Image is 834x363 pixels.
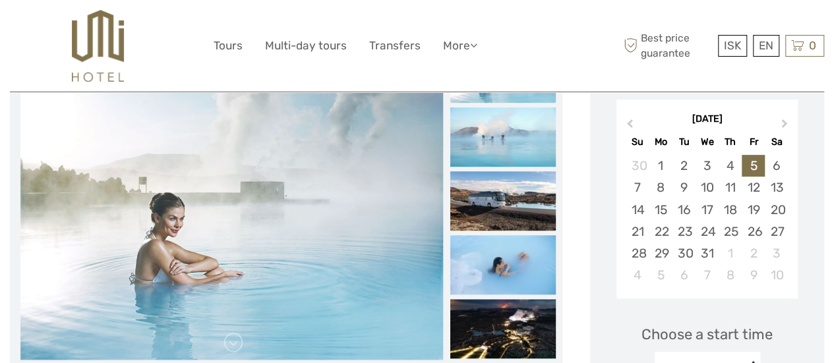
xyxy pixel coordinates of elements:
div: Choose Wednesday, December 17th, 2025 [696,199,719,221]
div: Choose Tuesday, December 30th, 2025 [672,242,696,264]
div: Choose Friday, December 12th, 2025 [742,177,765,198]
div: Choose Thursday, December 11th, 2025 [719,177,742,198]
button: Next Month [775,116,796,137]
div: [DATE] [616,113,798,126]
img: 89323c60ae7045e49c26330de12a2014_slider_thumbnail.jpg [450,235,556,294]
div: Choose Friday, December 5th, 2025 [742,155,765,177]
div: Choose Sunday, January 4th, 2026 [626,264,649,286]
div: Choose Monday, December 22nd, 2025 [649,221,672,242]
div: Choose Wednesday, January 7th, 2026 [696,264,719,286]
a: Transfers [369,36,421,55]
div: Choose Thursday, December 4th, 2025 [719,155,742,177]
img: 3613469197694f4cb39c3f056b8fd3ca_main_slider.jpg [20,43,442,360]
div: Choose Wednesday, December 31st, 2025 [696,242,719,264]
div: Choose Friday, December 26th, 2025 [742,221,765,242]
div: Choose Friday, January 9th, 2026 [742,264,765,286]
div: Choose Sunday, December 14th, 2025 [626,199,649,221]
div: Choose Monday, December 29th, 2025 [649,242,672,264]
div: Choose Thursday, December 18th, 2025 [719,199,742,221]
div: Mo [649,133,672,151]
img: 526-1e775aa5-7374-4589-9d7e-5793fb20bdfc_logo_big.jpg [72,10,124,82]
div: Choose Thursday, December 25th, 2025 [719,221,742,242]
div: Choose Sunday, November 30th, 2025 [626,155,649,177]
div: Choose Saturday, January 3rd, 2026 [765,242,788,264]
div: Choose Saturday, December 13th, 2025 [765,177,788,198]
div: Choose Tuesday, December 16th, 2025 [672,199,696,221]
a: Tours [214,36,243,55]
div: Th [719,133,742,151]
div: Choose Wednesday, December 10th, 2025 [696,177,719,198]
div: Choose Monday, December 15th, 2025 [649,199,672,221]
img: abeddac4443a4c4f9649045e2cbba9e2_slider_thumbnail.jpeg [450,171,556,231]
div: Choose Thursday, January 8th, 2026 [719,264,742,286]
div: Choose Sunday, December 28th, 2025 [626,242,649,264]
span: ISK [724,39,741,52]
div: Choose Sunday, December 21st, 2025 [626,221,649,242]
div: Choose Wednesday, December 24th, 2025 [696,221,719,242]
div: Choose Monday, December 1st, 2025 [649,155,672,177]
div: EN [753,35,779,57]
div: Choose Saturday, December 20th, 2025 [765,199,788,221]
div: Choose Thursday, January 1st, 2026 [719,242,742,264]
div: Choose Tuesday, December 9th, 2025 [672,177,696,198]
button: Previous Month [618,116,639,137]
span: 0 [807,39,818,52]
p: We're away right now. Please check back later! [18,23,149,34]
img: 1be65a40f73e45d0aeb2ea7ba8aa2a94_slider_thumbnail.jpeg [450,107,556,167]
div: Choose Saturday, December 27th, 2025 [765,221,788,242]
div: Fr [742,133,765,151]
a: More [443,36,477,55]
div: Choose Sunday, December 7th, 2025 [626,177,649,198]
button: Open LiveChat chat widget [152,20,167,36]
div: Choose Tuesday, December 23rd, 2025 [672,221,696,242]
div: Choose Saturday, December 6th, 2025 [765,155,788,177]
img: 1a802f8354d34d8c97b2a6c1e17b2e55_slider_thumbnail.jpg [450,299,556,358]
div: Sa [765,133,788,151]
div: Tu [672,133,696,151]
span: Best price guarantee [620,31,715,60]
div: Choose Tuesday, January 6th, 2026 [672,264,696,286]
div: We [696,133,719,151]
span: Choose a start time [641,324,773,345]
div: month 2025-12 [620,155,793,286]
div: Choose Monday, December 8th, 2025 [649,177,672,198]
div: Choose Friday, December 19th, 2025 [742,199,765,221]
div: Choose Saturday, January 10th, 2026 [765,264,788,286]
a: Multi-day tours [265,36,347,55]
div: Choose Monday, January 5th, 2026 [649,264,672,286]
div: Choose Tuesday, December 2nd, 2025 [672,155,696,177]
div: Choose Friday, January 2nd, 2026 [742,242,765,264]
div: Su [626,133,649,151]
div: Choose Wednesday, December 3rd, 2025 [696,155,719,177]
